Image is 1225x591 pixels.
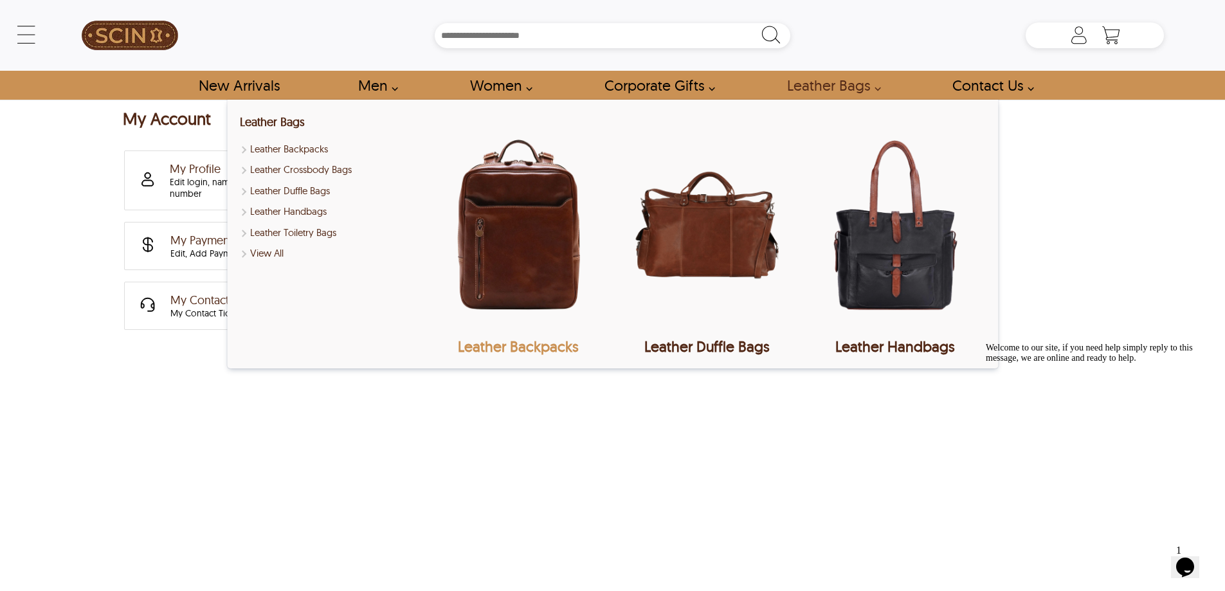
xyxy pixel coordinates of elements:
a: Leather Backpacks [428,113,608,356]
div: My Profile [170,161,318,199]
a: Shop Leather Backpacks [240,142,420,157]
a: Shop Leather Bags [240,114,305,129]
a: My Payments Add Payments and Edit Payments [128,223,329,269]
a: Leather Handbags [805,113,985,356]
a: Shop Leather Crossbody Bags [240,163,420,177]
a: Shop Leather Bags [772,71,888,100]
a: My Contact TicketsMy Contact Tickets [128,283,329,329]
a: Shop Leather Toiletry Bags [240,226,420,241]
a: Shop Leather Duffle Bags [240,184,420,199]
a: My Profile Edit Login, Edit Name, and Edit Mobile Number [128,152,329,209]
div: My Contact Tickets [170,293,266,319]
div: Welcome to our site, if you need help simply reply to this message, we are online and ready to help. [5,5,237,26]
a: Shop Leather Handbags [240,205,420,219]
div: Edit, Add Payments [170,248,248,259]
div: Leather Duffle Bags [617,338,797,356]
a: shop men's leather jackets [343,71,405,100]
a: Shop Leather Bags [240,246,420,261]
a: contact-us [938,71,1041,100]
div: My Payments [170,233,248,259]
img: SCIN [82,6,178,64]
div: Leather Backpacks [428,338,608,356]
div: Edit login, name, and mobile number [170,176,318,199]
img: Leather Handbags [805,113,985,338]
a: Shop Women Leather Jackets [455,71,540,100]
a: Shop Leather Corporate Gifts [590,71,722,100]
span: Welcome to our site, if you need help simply reply to this message, we are online and ready to help. [5,5,212,25]
iframe: chat widget [981,338,1212,533]
div: Leather Handbags [805,338,985,356]
a: Leather Duffle Bags [617,113,797,356]
h1: My Account [123,109,1103,131]
a: Shop New Arrivals [184,71,294,100]
iframe: chat widget [1171,540,1212,578]
a: SCIN [61,6,199,64]
img: Leather Duffle Bags [617,113,797,338]
img: Leather Backpacks [428,113,608,338]
a: Shopping Cart [1098,26,1124,45]
div: My Contact Tickets [170,307,266,319]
